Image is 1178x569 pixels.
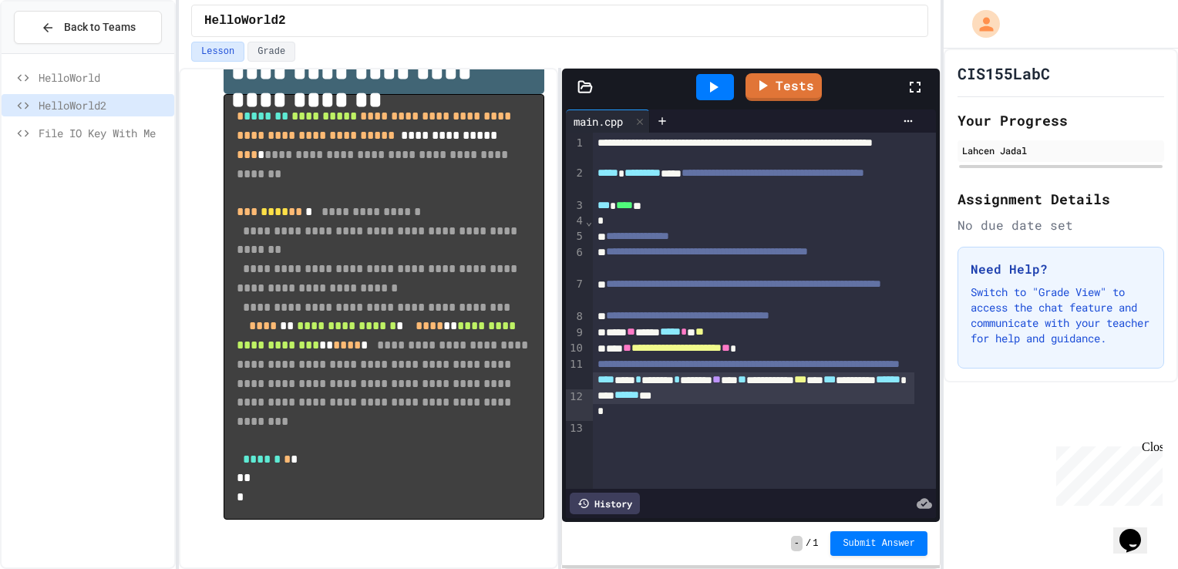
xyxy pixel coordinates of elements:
[566,309,585,325] div: 8
[64,19,136,35] span: Back to Teams
[958,109,1164,131] h2: Your Progress
[956,6,1004,42] div: My Account
[806,537,811,550] span: /
[843,537,915,550] span: Submit Answer
[566,421,585,436] div: 13
[971,284,1151,346] p: Switch to "Grade View" to access the chat feature and communicate with your teacher for help and ...
[566,113,631,130] div: main.cpp
[566,357,585,389] div: 11
[566,325,585,342] div: 9
[962,143,1159,157] div: Lahcen Jadal
[566,341,585,357] div: 10
[830,531,927,556] button: Submit Answer
[791,536,803,551] span: -
[958,216,1164,234] div: No due date set
[566,109,650,133] div: main.cpp
[6,6,106,98] div: Chat with us now!Close
[1113,507,1163,554] iframe: chat widget
[566,198,585,214] div: 3
[1050,440,1163,506] iframe: chat widget
[746,73,822,101] a: Tests
[813,537,818,550] span: 1
[958,62,1050,84] h1: CIS155LabC
[958,188,1164,210] h2: Assignment Details
[191,42,244,62] button: Lesson
[566,229,585,245] div: 5
[566,166,585,198] div: 2
[247,42,295,62] button: Grade
[39,69,168,86] span: HelloWorld
[971,260,1151,278] h3: Need Help?
[39,97,168,113] span: HelloWorld2
[14,11,162,44] button: Back to Teams
[566,214,585,229] div: 4
[566,245,585,278] div: 6
[566,389,585,422] div: 12
[39,125,168,141] span: File IO Key With Me
[566,136,585,166] div: 1
[570,493,640,514] div: History
[585,215,593,227] span: Fold line
[204,12,286,30] span: HelloWorld2
[566,277,585,309] div: 7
